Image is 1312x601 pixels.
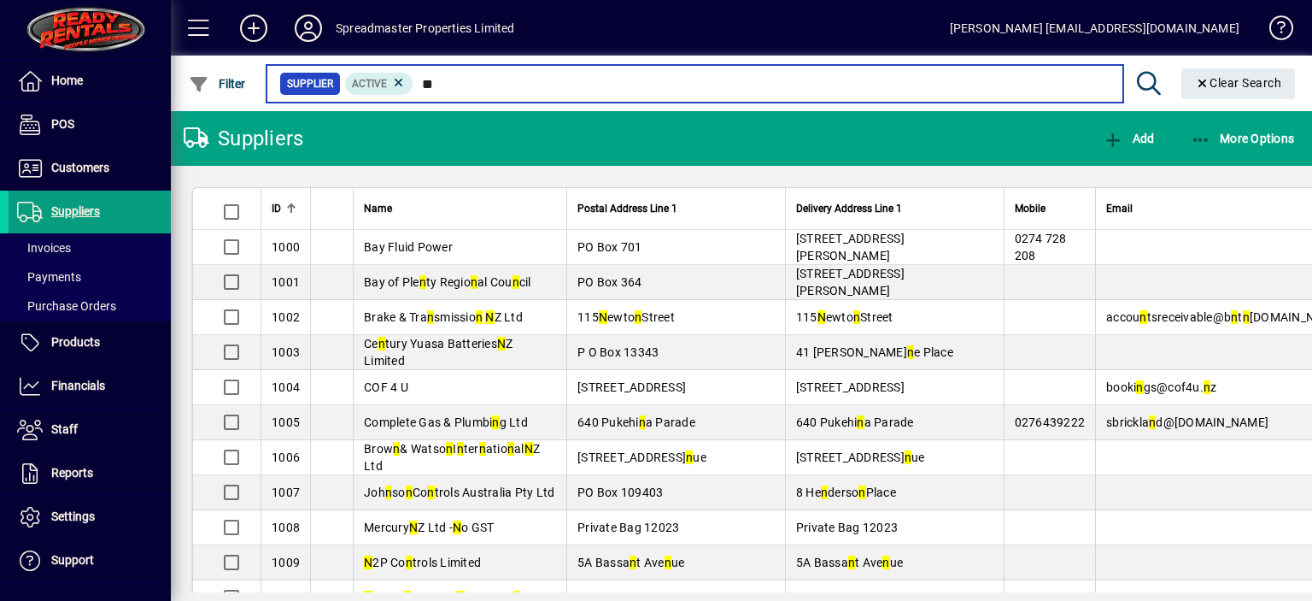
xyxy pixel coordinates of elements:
[9,539,171,582] a: Support
[364,380,408,394] span: COF 4 U
[1243,310,1250,324] em: n
[796,310,893,324] span: 115 ewto Street
[364,199,392,218] span: Name
[665,556,671,569] em: n
[577,199,677,218] span: Postal Address Line 1
[272,556,300,569] span: 1009
[524,442,533,456] em: N
[9,409,171,451] a: Staff
[457,442,464,456] em: n
[184,68,250,99] button: Filter
[272,199,300,218] div: ID
[1195,76,1282,90] span: Clear Search
[272,451,300,464] span: 1006
[796,267,905,298] span: [STREET_ADDRESS][PERSON_NAME]
[51,466,93,480] span: Reports
[453,521,461,534] em: N
[272,240,300,254] span: 1000
[1103,132,1154,145] span: Add
[630,556,636,569] em: n
[446,442,453,456] em: n
[364,442,540,473] span: Brow & Watso I ter atio al Z Ltd
[1256,3,1291,59] a: Knowledge Base
[345,73,413,95] mat-chip: Activation Status: Active
[857,415,864,429] em: n
[272,310,300,324] span: 1002
[406,556,413,569] em: n
[1015,199,1045,218] span: Mobile
[1136,380,1143,394] em: n
[272,521,300,534] span: 1008
[364,521,494,534] span: Mercury Z Ltd - o GST
[272,275,300,289] span: 1001
[497,337,506,351] em: N
[17,241,71,255] span: Invoices
[796,232,905,262] span: [STREET_ADDRESS][PERSON_NAME]
[639,415,646,429] em: n
[905,451,911,464] em: n
[393,442,400,456] em: n
[9,292,171,321] a: Purchase Orders
[226,13,281,44] button: Add
[9,321,171,364] a: Products
[796,521,898,534] span: Private Bag 12023
[51,161,109,174] span: Customers
[17,299,116,313] span: Purchase Orders
[51,553,94,567] span: Support
[471,275,477,289] em: n
[51,117,74,131] span: POS
[507,442,514,456] em: n
[9,60,171,103] a: Home
[272,199,281,218] span: ID
[364,337,512,368] span: Ce tury Yuasa Batteries Z Limited
[364,415,528,429] span: Complete Gas & Plumbi g Ltd
[1181,68,1296,99] button: Clear
[492,415,499,429] em: n
[485,310,494,324] em: N
[1015,199,1086,218] div: Mobile
[427,486,434,499] em: n
[51,422,78,436] span: Staff
[577,310,675,324] span: 115 ewto Street
[796,451,925,464] span: [STREET_ADDRESS] ue
[1106,415,1268,429] span: sbrickla d@[DOMAIN_NAME]
[577,345,659,359] span: P O Box 13343
[364,556,372,569] em: N
[189,77,246,91] span: Filter
[476,310,483,324] em: n
[848,556,855,569] em: n
[796,380,905,394] span: [STREET_ADDRESS]
[364,199,556,218] div: Name
[577,451,706,464] span: [STREET_ADDRESS] ue
[51,510,95,523] span: Settings
[17,270,81,284] span: Payments
[853,310,860,324] em: n
[796,345,953,359] span: 41 [PERSON_NAME] e Place
[796,415,914,429] span: 640 Pukehi a Parade
[184,125,303,152] div: Suppliers
[427,310,434,324] em: n
[1204,380,1210,394] em: n
[336,15,514,42] div: Spreadmaster Properties Limited
[907,345,914,359] em: n
[1139,310,1146,324] em: n
[406,486,413,499] em: n
[1191,132,1295,145] span: More Options
[817,310,826,324] em: N
[599,310,607,324] em: N
[1098,123,1158,154] button: Add
[51,204,100,218] span: Suppliers
[577,415,695,429] span: 640 Pukehi a Parade
[577,521,679,534] span: Private Bag 12023
[821,486,828,499] em: n
[577,275,642,289] span: PO Box 364
[1186,123,1299,154] button: More Options
[9,262,171,292] a: Payments
[9,147,171,190] a: Customers
[796,199,902,218] span: Delivery Address Line 1
[1015,415,1086,429] span: 0276439222
[272,345,300,359] span: 1003
[272,415,300,429] span: 1005
[9,496,171,539] a: Settings
[364,240,453,254] span: Bay Fluid Power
